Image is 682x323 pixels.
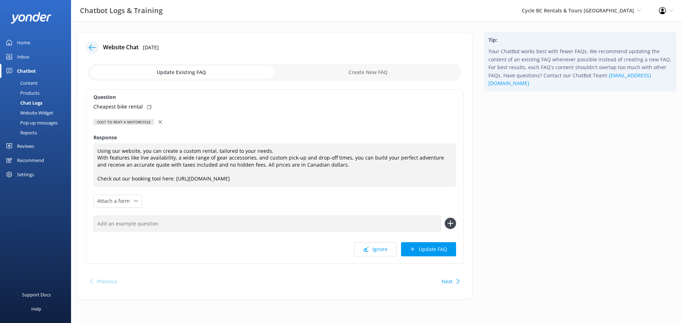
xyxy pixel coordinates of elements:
[4,128,37,138] div: Reports
[4,88,71,98] a: Products
[93,144,456,187] textarea: Using our website, you can create a custom rental, tailored to your needs. With features like liv...
[17,139,34,153] div: Reviews
[4,128,71,138] a: Reports
[401,242,456,256] button: Update FAQ
[143,44,159,51] p: [DATE]
[4,78,38,88] div: Content
[4,78,71,88] a: Content
[93,216,441,232] input: Add an example question
[93,103,143,111] p: Cheapest bike rental
[4,118,58,128] div: Pop-up messages
[17,35,30,50] div: Home
[80,5,163,16] h3: Chatbot Logs & Training
[93,119,154,125] div: Cost to rent a motorcycle
[17,167,34,182] div: Settings
[488,48,672,87] p: Your ChatBot works best with fewer FAQs. We recommend updating the content of an existing FAQ whe...
[488,36,672,44] h4: Tip:
[11,12,52,24] img: yonder-white-logo.png
[17,50,29,64] div: Inbox
[4,108,53,118] div: Website Widget
[17,153,44,167] div: Recommend
[442,274,453,289] button: Next
[4,118,71,128] a: Pop-up messages
[97,197,134,205] span: Attach a form
[22,288,51,302] div: Support Docs
[4,108,71,118] a: Website Widget
[93,93,456,101] label: Question
[4,88,39,98] div: Products
[522,7,634,14] span: Cycle BC Rentals & Tours [GEOGRAPHIC_DATA]
[93,134,456,141] label: Response
[4,98,42,108] div: Chat Logs
[4,98,71,108] a: Chat Logs
[488,72,651,87] a: [EMAIL_ADDRESS][DOMAIN_NAME]
[354,242,397,256] button: Ignore
[31,302,41,316] div: Help
[103,43,139,52] h4: Website Chat
[17,64,36,78] div: Chatbot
